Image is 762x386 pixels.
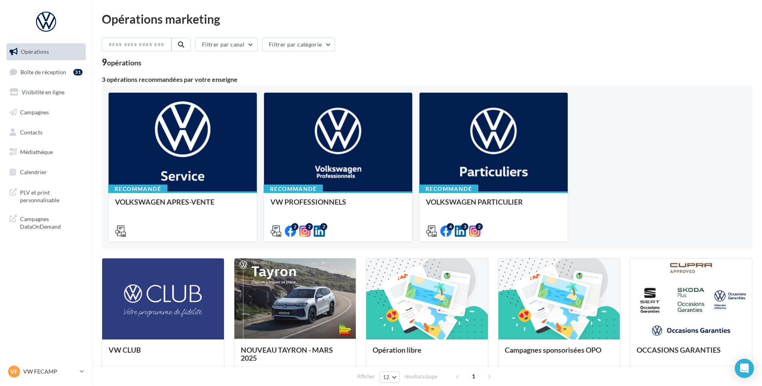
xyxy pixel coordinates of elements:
span: OCCASIONS GARANTIES [637,345,721,354]
div: Opérations marketing [102,13,752,25]
div: 3 [461,223,468,230]
span: Campagnes [20,109,49,116]
a: Calendrier [5,164,87,181]
div: 2 [306,223,313,230]
span: VOLKSWAGEN APRES-VENTE [115,197,214,206]
div: 2 [320,223,327,230]
div: opérations [107,59,141,66]
span: 12 [383,374,390,380]
div: 31 [73,69,83,75]
span: Opérations [21,48,49,55]
a: Boîte de réception31 [5,63,87,81]
a: Médiathèque [5,144,87,160]
div: Recommandé [419,185,478,193]
div: 3 opérations recommandées par votre enseigne [102,76,752,83]
span: Contacts [20,128,42,135]
button: Filtrer par catégorie [262,38,335,51]
span: Visibilité en ligne [22,89,65,95]
div: Recommandé [264,185,323,193]
span: Opération libre [373,345,421,354]
span: 1 [467,370,480,383]
div: 2 [476,223,483,230]
span: Calendrier [20,169,47,175]
span: VW CLUB [109,345,141,354]
a: PLV et print personnalisable [5,184,87,207]
span: NOUVEAU TAYRON - MARS 2025 [241,345,333,362]
span: Campagnes DataOnDemand [20,213,83,231]
span: Afficher [357,373,375,380]
p: VW FECAMP [23,368,77,376]
div: 9 [102,58,141,67]
a: Campagnes [5,104,87,121]
span: Boîte de réception [20,68,66,75]
span: VOLKSWAGEN PARTICULIER [426,197,523,206]
span: VW PROFESSIONNELS [270,197,346,206]
a: Contacts [5,124,87,141]
span: VF [10,368,18,376]
div: 2 [291,223,298,230]
span: résultats/page [404,373,437,380]
a: VF VW FECAMP [6,364,86,379]
div: Open Intercom Messenger [735,359,754,378]
div: Recommandé [108,185,167,193]
span: Médiathèque [20,148,53,155]
span: Campagnes sponsorisées OPO [505,345,601,354]
button: Filtrer par canal [195,38,258,51]
a: Opérations [5,43,87,60]
button: 12 [379,372,400,383]
a: Visibilité en ligne [5,84,87,101]
div: 4 [447,223,454,230]
span: PLV et print personnalisable [20,187,83,204]
a: Campagnes DataOnDemand [5,210,87,234]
